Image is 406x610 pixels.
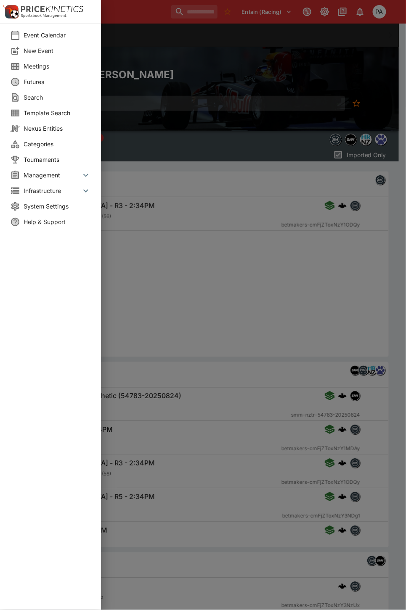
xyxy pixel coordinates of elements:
img: Sportsbook Management [21,14,66,18]
span: Template Search [24,108,91,117]
span: New Event [24,46,91,55]
span: Infrastructure [24,186,81,195]
span: Futures [24,77,91,86]
span: Meetings [24,62,91,71]
span: Search [24,93,91,102]
img: PriceKinetics Logo [3,3,19,20]
span: Management [24,171,81,180]
span: Nexus Entities [24,124,91,133]
span: Categories [24,140,91,148]
span: Tournaments [24,155,91,164]
span: Help & Support [24,217,91,226]
span: System Settings [24,202,91,211]
span: Event Calendar [24,31,91,40]
img: PriceKinetics [21,6,83,12]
